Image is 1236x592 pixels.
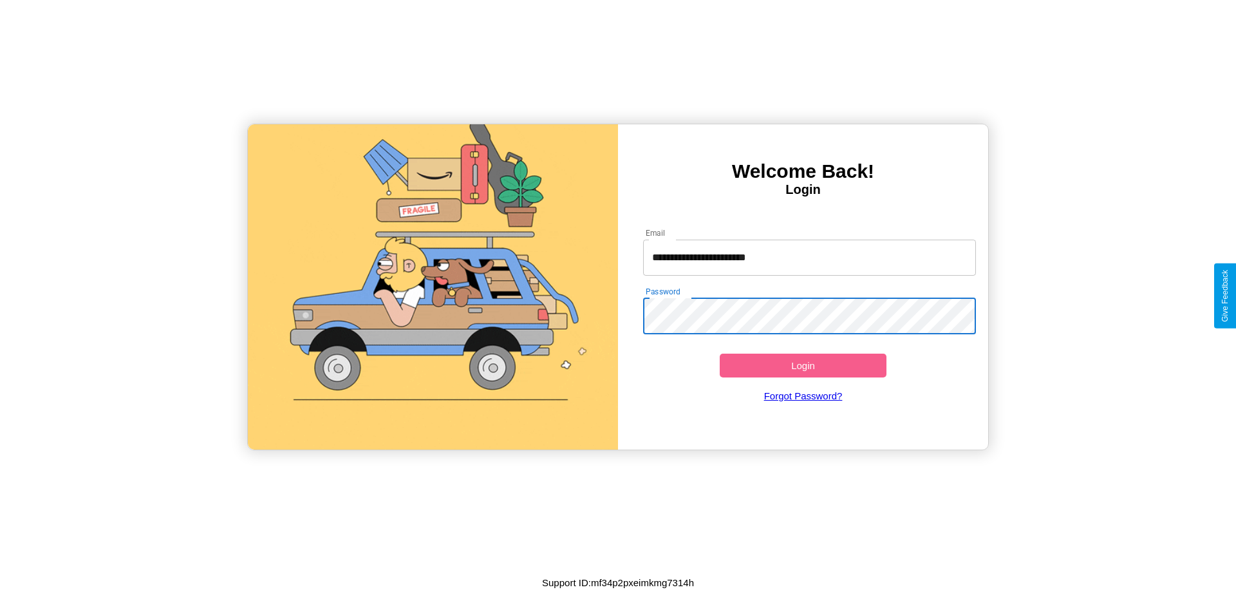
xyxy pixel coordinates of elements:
[1221,270,1230,322] div: Give Feedback
[618,182,988,197] h4: Login
[646,286,680,297] label: Password
[637,377,970,414] a: Forgot Password?
[720,354,886,377] button: Login
[542,574,694,591] p: Support ID: mf34p2pxeimkmg7314h
[618,160,988,182] h3: Welcome Back!
[248,124,618,450] img: gif
[646,227,666,238] label: Email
